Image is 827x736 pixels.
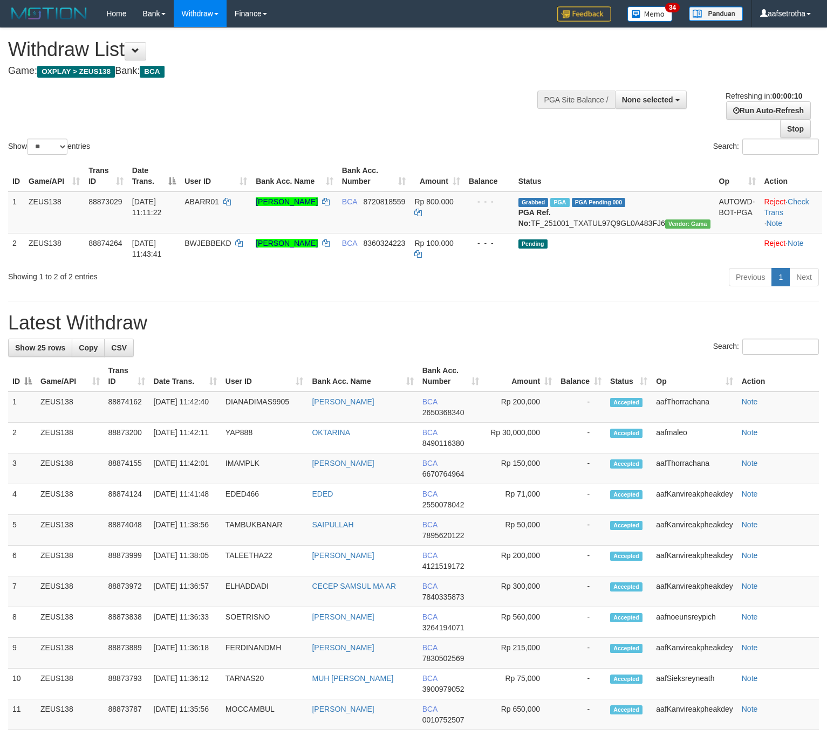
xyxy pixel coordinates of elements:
td: aafSieksreyneath [652,669,737,699]
input: Search: [742,339,819,355]
a: Note [766,219,782,228]
td: - [556,699,606,730]
span: Copy 2650368340 to clipboard [422,408,464,417]
a: Note [742,705,758,713]
span: Accepted [610,582,643,591]
td: 4 [8,484,36,515]
span: Copy 3264194071 to clipboard [422,623,464,632]
td: - [556,453,606,484]
td: 2 [8,423,36,453]
span: [DATE] 11:11:22 [132,197,162,217]
span: Accepted [610,644,643,653]
td: · · [760,191,823,233]
th: Amount: activate to sort column ascending [410,161,464,191]
td: 9 [8,638,36,669]
span: 88873029 [88,197,122,206]
td: 88873972 [104,576,149,607]
span: Copy [79,343,98,352]
td: 1 [8,191,24,233]
td: YAP888 [221,423,308,453]
td: aafKanvireakpheakdey [652,699,737,730]
span: Marked by aafnoeunsreypich [550,198,569,207]
label: Search: [713,139,819,155]
th: Op: activate to sort column ascending [715,161,760,191]
td: ZEUS138 [36,423,104,453]
label: Search: [713,339,819,355]
td: [DATE] 11:35:56 [149,699,221,730]
span: BCA [140,66,164,78]
td: 88873999 [104,546,149,576]
td: ZEUS138 [36,484,104,515]
span: Copy 4121519172 to clipboard [422,562,464,570]
span: Copy 8490116380 to clipboard [422,439,464,448]
td: TARNAS20 [221,669,308,699]
span: Accepted [610,613,643,622]
a: [PERSON_NAME] [312,551,374,560]
th: Bank Acc. Number: activate to sort column ascending [418,361,484,391]
th: ID [8,161,24,191]
td: aafmaleo [652,423,737,453]
td: aafnoeunsreypich [652,607,737,638]
span: Copy 2550078042 to clipboard [422,500,464,509]
span: Copy 6670764964 to clipboard [422,470,464,478]
h4: Game: Bank: [8,66,541,77]
th: Status [514,161,715,191]
span: Accepted [610,675,643,684]
td: ZEUS138 [36,453,104,484]
td: AUTOWD-BOT-PGA [715,191,760,233]
label: Show entries [8,139,90,155]
a: Note [788,239,804,247]
b: PGA Ref. No: [518,208,551,228]
td: 11 [8,699,36,730]
td: aafKanvireakpheakdey [652,576,737,607]
button: None selected [615,91,687,109]
td: - [556,607,606,638]
td: ZEUS138 [36,638,104,669]
td: 3 [8,453,36,484]
span: Copy 3900979052 to clipboard [422,685,464,693]
td: Rp 300,000 [483,576,556,607]
td: 6 [8,546,36,576]
span: Grabbed [518,198,549,207]
span: Rp 800.000 [414,197,453,206]
td: Rp 650,000 [483,699,556,730]
a: Show 25 rows [8,339,72,357]
a: Note [742,397,758,406]
span: BCA [422,643,438,652]
div: PGA Site Balance / [537,91,615,109]
span: Accepted [610,459,643,469]
td: 88873787 [104,699,149,730]
span: BCA [342,239,357,247]
td: EDED466 [221,484,308,515]
span: BCA [422,705,438,713]
a: Stop [780,120,811,138]
img: Button%20Memo.svg [627,6,673,22]
span: Pending [518,239,548,249]
td: SOETRISNO [221,607,308,638]
td: - [556,391,606,423]
td: Rp 75,000 [483,669,556,699]
td: [DATE] 11:36:12 [149,669,221,699]
a: Note [742,643,758,652]
th: Bank Acc. Name: activate to sort column ascending [307,361,418,391]
th: Op: activate to sort column ascending [652,361,737,391]
td: ZEUS138 [36,546,104,576]
input: Search: [742,139,819,155]
th: Balance [464,161,514,191]
h1: Latest Withdraw [8,312,819,334]
a: Note [742,674,758,683]
a: Check Trans [764,197,809,217]
td: ZEUS138 [36,515,104,546]
span: ABARR01 [184,197,219,206]
a: Note [742,428,758,437]
td: ZEUS138 [36,576,104,607]
span: BCA [422,520,438,529]
h1: Withdraw List [8,39,541,60]
td: - [556,669,606,699]
td: 88873793 [104,669,149,699]
td: [DATE] 11:38:56 [149,515,221,546]
a: Note [742,551,758,560]
th: Balance: activate to sort column ascending [556,361,606,391]
th: User ID: activate to sort column ascending [221,361,308,391]
td: aafKanvireakpheakdey [652,638,737,669]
